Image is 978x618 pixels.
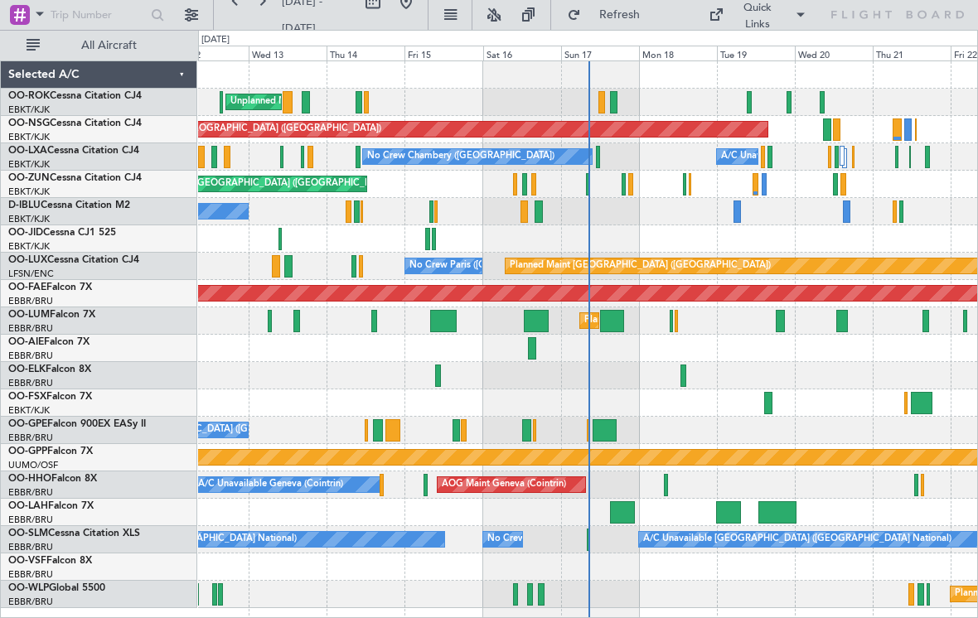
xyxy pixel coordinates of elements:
[8,365,46,374] span: OO-ELK
[8,459,58,471] a: UUMO/OSF
[8,255,47,265] span: OO-LUX
[8,474,51,484] span: OO-HHO
[8,350,53,362] a: EBBR/BRU
[8,268,54,280] a: LFSN/ENC
[8,131,50,143] a: EBKT/KJK
[8,419,47,429] span: OO-GPE
[584,308,884,333] div: Planned Maint [GEOGRAPHIC_DATA] ([GEOGRAPHIC_DATA] National)
[717,46,795,60] div: Tue 19
[327,46,404,60] div: Thu 14
[198,472,343,497] div: A/C Unavailable Geneva (Cointrin)
[8,322,53,335] a: EBBR/BRU
[8,228,116,238] a: OO-JIDCessna CJ1 525
[8,295,53,307] a: EBBR/BRU
[8,529,48,538] span: OO-SLM
[8,146,47,156] span: OO-LXA
[8,213,50,225] a: EBKT/KJK
[487,527,765,552] div: No Crew [GEOGRAPHIC_DATA] ([GEOGRAPHIC_DATA] National)
[8,173,142,183] a: OO-ZUNCessna Citation CJ4
[8,118,50,128] span: OO-NSG
[8,91,142,101] a: OO-ROKCessna Citation CJ4
[873,46,951,60] div: Thu 21
[483,46,561,60] div: Sat 16
[8,529,140,538] a: OO-SLMCessna Citation XLS
[120,117,381,142] div: Planned Maint [GEOGRAPHIC_DATA] ([GEOGRAPHIC_DATA])
[409,253,574,278] div: No Crew Paris ([GEOGRAPHIC_DATA])
[8,447,47,456] span: OO-GPP
[8,186,50,198] a: EBKT/KJK
[8,282,92,292] a: OO-FAEFalcon 7X
[8,91,50,101] span: OO-ROK
[8,583,105,593] a: OO-WLPGlobal 5500
[8,365,91,374] a: OO-ELKFalcon 8X
[442,472,566,497] div: AOG Maint Geneva (Cointrin)
[8,432,53,444] a: EBBR/BRU
[8,158,50,171] a: EBKT/KJK
[367,144,554,169] div: No Crew Chambery ([GEOGRAPHIC_DATA])
[8,337,90,347] a: OO-AIEFalcon 7X
[120,171,393,196] div: Unplanned Maint [GEOGRAPHIC_DATA] ([GEOGRAPHIC_DATA])
[8,501,94,511] a: OO-LAHFalcon 7X
[795,46,873,60] div: Wed 20
[18,32,180,59] button: All Aircraft
[97,418,375,442] div: No Crew [GEOGRAPHIC_DATA] ([GEOGRAPHIC_DATA] National)
[510,253,771,278] div: Planned Maint [GEOGRAPHIC_DATA] ([GEOGRAPHIC_DATA])
[201,33,230,47] div: [DATE]
[8,337,44,347] span: OO-AIE
[8,104,50,116] a: EBKT/KJK
[8,240,50,253] a: EBKT/KJK
[700,2,815,28] button: Quick Links
[8,146,139,156] a: OO-LXACessna Citation CJ4
[584,9,654,21] span: Refresh
[51,2,146,27] input: Trip Number
[8,200,130,210] a: D-IBLUCessna Citation M2
[639,46,717,60] div: Mon 18
[8,501,48,511] span: OO-LAH
[8,447,93,456] a: OO-GPPFalcon 7X
[8,541,53,553] a: EBBR/BRU
[8,419,146,429] a: OO-GPEFalcon 900EX EASy II
[8,596,53,608] a: EBBR/BRU
[8,568,53,581] a: EBBR/BRU
[8,556,92,566] a: OO-VSFFalcon 8X
[8,404,50,417] a: EBKT/KJK
[8,556,46,566] span: OO-VSF
[8,392,46,402] span: OO-FSX
[8,514,53,526] a: EBBR/BRU
[8,310,95,320] a: OO-LUMFalcon 7X
[171,46,249,60] div: Tue 12
[8,118,142,128] a: OO-NSGCessna Citation CJ4
[8,282,46,292] span: OO-FAE
[8,200,41,210] span: D-IBLU
[404,46,482,60] div: Fri 15
[8,583,49,593] span: OO-WLP
[8,486,53,499] a: EBBR/BRU
[249,46,327,60] div: Wed 13
[230,89,498,114] div: Unplanned Maint [GEOGRAPHIC_DATA]-[GEOGRAPHIC_DATA]
[43,40,175,51] span: All Aircraft
[643,527,951,552] div: A/C Unavailable [GEOGRAPHIC_DATA] ([GEOGRAPHIC_DATA] National)
[561,46,639,60] div: Sun 17
[8,228,43,238] span: OO-JID
[8,255,139,265] a: OO-LUXCessna Citation CJ4
[8,474,97,484] a: OO-HHOFalcon 8X
[721,144,790,169] div: A/C Unavailable
[8,377,53,389] a: EBBR/BRU
[8,392,92,402] a: OO-FSXFalcon 7X
[8,173,50,183] span: OO-ZUN
[559,2,659,28] button: Refresh
[8,310,50,320] span: OO-LUM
